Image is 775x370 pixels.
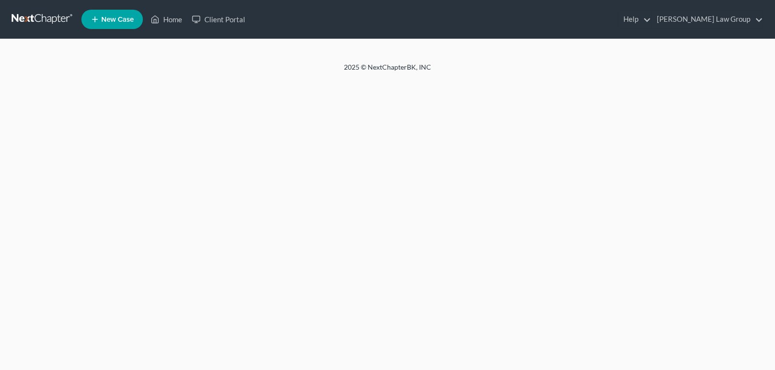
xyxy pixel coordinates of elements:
new-legal-case-button: New Case [81,10,143,29]
a: Help [619,11,651,28]
a: [PERSON_NAME] Law Group [652,11,763,28]
div: 2025 © NextChapterBK, INC [111,62,664,80]
a: Client Portal [187,11,250,28]
a: Home [146,11,187,28]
